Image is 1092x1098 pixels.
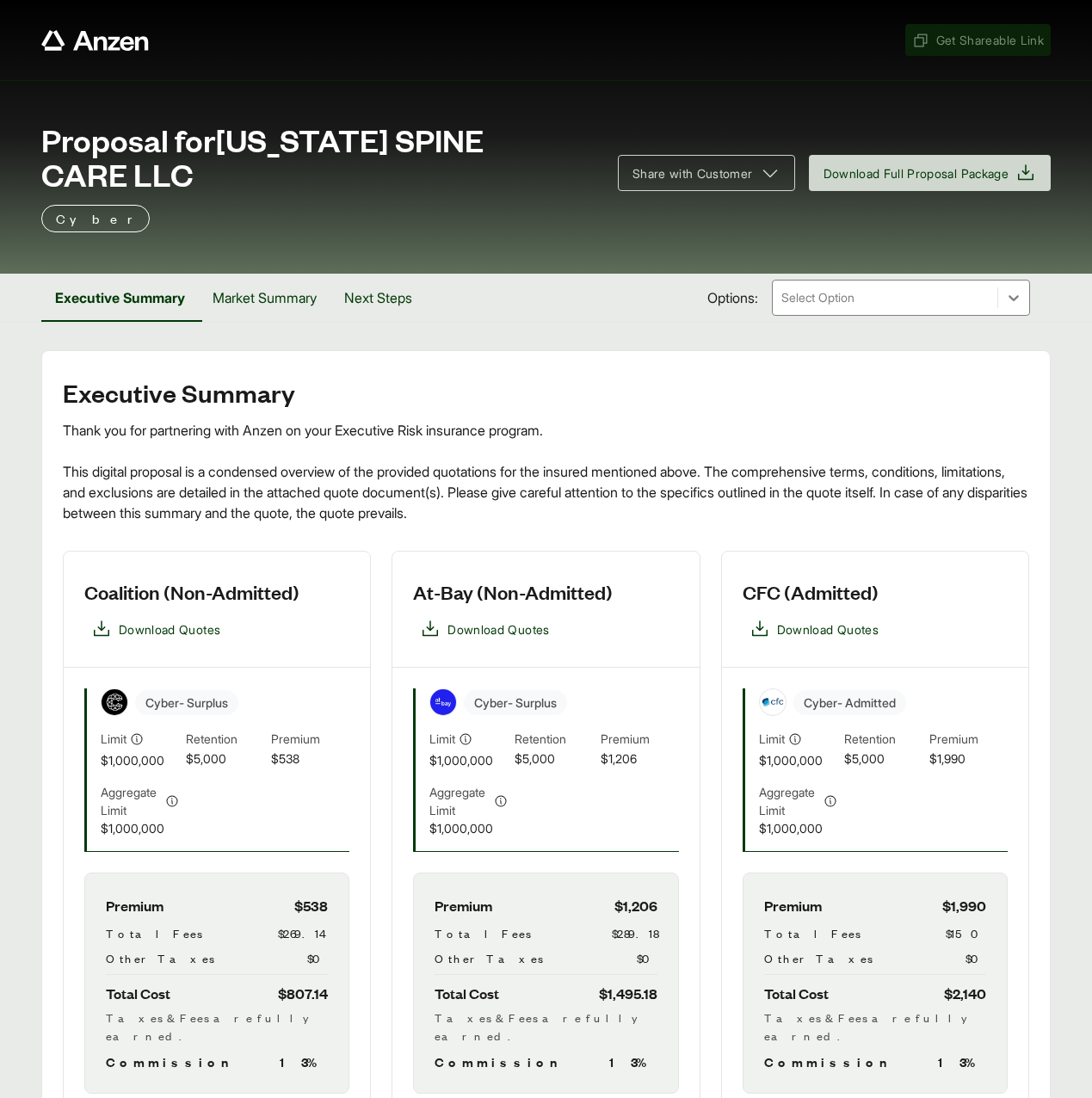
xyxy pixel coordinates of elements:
[759,730,785,748] span: Limit
[759,819,837,837] span: $1,000,000
[764,894,822,917] span: Premium
[435,949,543,967] span: Other Taxes
[777,620,879,638] span: Download Quotes
[464,690,567,715] span: Cyber - Surplus
[942,894,986,917] span: $1,990
[41,274,199,322] button: Executive Summary
[632,164,753,182] span: Share with Customer
[106,1009,328,1045] div: Taxes & Fees are fully earned.
[946,924,986,942] span: $150
[430,689,456,715] img: At-Bay
[106,894,163,917] span: Premium
[435,924,531,942] span: Total Fees
[929,730,1008,749] span: Premium
[966,949,986,967] span: $0
[106,949,214,967] span: Other Taxes
[764,924,861,942] span: Total Fees
[294,894,328,917] span: $538
[809,155,1052,191] button: Download Full Proposal Package
[429,783,490,819] span: Aggregate Limit
[912,31,1044,49] span: Get Shareable Link
[759,783,820,819] span: Aggregate Limit
[764,1052,895,1072] span: Commission
[515,730,593,749] span: Retention
[307,949,328,967] span: $0
[135,690,238,715] span: Cyber - Surplus
[944,982,986,1005] span: $2,140
[280,1052,328,1072] span: 13 %
[764,982,829,1005] span: Total Cost
[764,949,873,967] span: Other Taxes
[637,949,657,967] span: $0
[599,982,657,1005] span: $1,495.18
[707,287,758,308] span: Options:
[764,1009,986,1045] div: Taxes & Fees are fully earned.
[429,730,455,748] span: Limit
[278,924,328,942] span: $269.14
[435,894,492,917] span: Premium
[743,579,879,605] h3: CFC (Admitted)
[793,690,906,715] span: Cyber - Admitted
[447,620,549,638] span: Download Quotes
[435,1052,565,1072] span: Commission
[84,579,299,605] h3: Coalition (Non-Admitted)
[56,208,135,229] p: Cyber
[743,612,885,646] button: Download Quotes
[844,749,922,769] span: $5,000
[929,749,1008,769] span: $1,990
[101,819,179,837] span: $1,000,000
[119,620,220,638] span: Download Quotes
[429,751,508,769] span: $1,000,000
[759,751,837,769] span: $1,000,000
[106,982,170,1005] span: Total Cost
[41,30,149,51] a: Anzen website
[429,819,508,837] span: $1,000,000
[435,1009,657,1045] div: Taxes & Fees are fully earned.
[824,164,1009,182] span: Download Full Proposal Package
[413,612,556,646] button: Download Quotes
[186,749,264,769] span: $5,000
[101,751,179,769] span: $1,000,000
[905,24,1051,56] button: Get Shareable Link
[63,379,1029,406] h2: Executive Summary
[435,982,499,1005] span: Total Cost
[515,749,593,769] span: $5,000
[609,1052,657,1072] span: 13 %
[41,122,597,191] span: Proposal for [US_STATE] SPINE CARE LLC
[106,924,202,942] span: Total Fees
[844,730,922,749] span: Retention
[101,730,126,748] span: Limit
[614,894,657,917] span: $1,206
[199,274,330,322] button: Market Summary
[271,730,349,749] span: Premium
[271,749,349,769] span: $538
[63,420,1029,523] div: Thank you for partnering with Anzen on your Executive Risk insurance program. This digital propos...
[601,730,679,749] span: Premium
[601,749,679,769] span: $1,206
[413,579,613,605] h3: At-Bay (Non-Admitted)
[186,730,264,749] span: Retention
[102,689,127,715] img: Coalition
[106,1052,237,1072] span: Commission
[101,783,162,819] span: Aggregate Limit
[84,612,227,646] button: Download Quotes
[278,982,328,1005] span: $807.14
[330,274,426,322] button: Next Steps
[938,1052,986,1072] span: 13 %
[618,155,795,191] button: Share with Customer
[760,689,786,715] img: CFC
[612,924,657,942] span: $289.18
